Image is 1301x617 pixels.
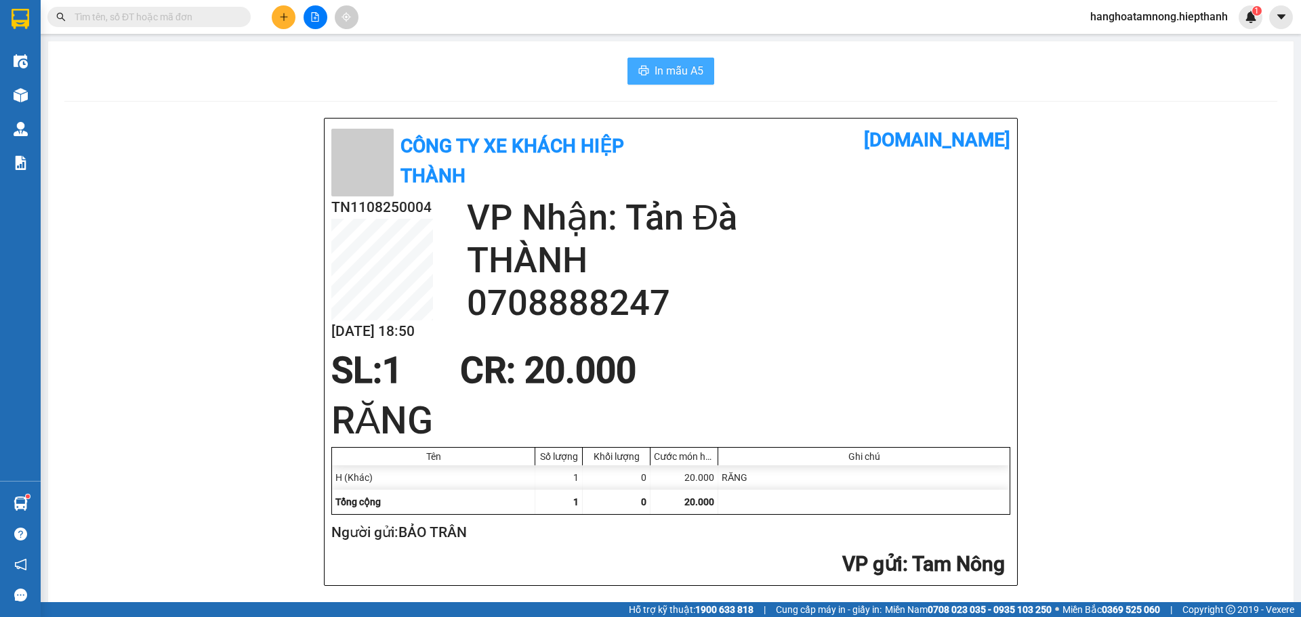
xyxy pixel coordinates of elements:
[382,349,402,391] span: 1
[331,394,1010,447] h1: RĂNG
[1269,5,1293,29] button: caret-down
[335,496,381,507] span: Tổng cộng
[864,129,1010,151] b: [DOMAIN_NAME]
[928,604,1052,615] strong: 0708 023 035 - 0935 103 250
[335,451,531,462] div: Tên
[335,5,358,29] button: aim
[331,196,433,219] h2: TN1108250004
[885,602,1052,617] span: Miền Nam
[1245,11,1257,23] img: icon-new-feature
[1170,602,1172,617] span: |
[467,239,1010,282] h2: THÀNH
[332,465,535,490] div: H (Khác)
[310,12,320,22] span: file-add
[842,552,903,576] span: VP gửi
[629,602,753,617] span: Hỗ trợ kỹ thuật:
[331,522,1005,544] h2: Người gửi: BẢO TRÂN
[1102,604,1160,615] strong: 0369 525 060
[718,465,1010,490] div: RĂNG
[1062,602,1160,617] span: Miền Bắc
[722,451,1006,462] div: Ghi chú
[535,465,583,490] div: 1
[279,12,289,22] span: plus
[638,65,649,78] span: printer
[641,496,646,507] span: 0
[650,465,718,490] div: 20.000
[1254,6,1259,16] span: 1
[400,135,624,187] b: Công Ty xe khách HIỆP THÀNH
[14,122,28,136] img: warehouse-icon
[14,54,28,68] img: warehouse-icon
[75,9,234,24] input: Tìm tên, số ĐT hoặc mã đơn
[12,9,29,29] img: logo-vxr
[655,62,703,79] span: In mẫu A5
[1275,11,1287,23] span: caret-down
[684,496,714,507] span: 20.000
[695,604,753,615] strong: 1900 633 818
[627,58,714,85] button: printerIn mẫu A5
[539,451,579,462] div: Số lượng
[654,451,714,462] div: Cước món hàng
[342,12,351,22] span: aim
[331,320,433,343] h2: [DATE] 18:50
[56,12,66,22] span: search
[304,5,327,29] button: file-add
[467,196,1010,239] h2: VP Nhận: Tản Đà
[573,496,579,507] span: 1
[26,494,30,498] sup: 1
[764,602,766,617] span: |
[1226,605,1235,614] span: copyright
[14,156,28,170] img: solution-icon
[1079,8,1239,25] span: hanghoatamnong.hiepthanh
[460,349,636,391] span: CR : 20.000
[467,282,1010,324] h2: 0708888247
[583,465,650,490] div: 0
[776,602,882,617] span: Cung cấp máy in - giấy in:
[1055,607,1059,612] span: ⚪️
[272,5,295,29] button: plus
[586,451,646,462] div: Khối lượng
[14,589,27,601] span: message
[331,551,1005,578] h2: : Tam Nông
[14,528,27,540] span: question-circle
[1252,6,1262,16] sup: 1
[14,558,27,571] span: notification
[14,88,28,102] img: warehouse-icon
[14,496,28,511] img: warehouse-icon
[331,349,382,391] span: SL:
